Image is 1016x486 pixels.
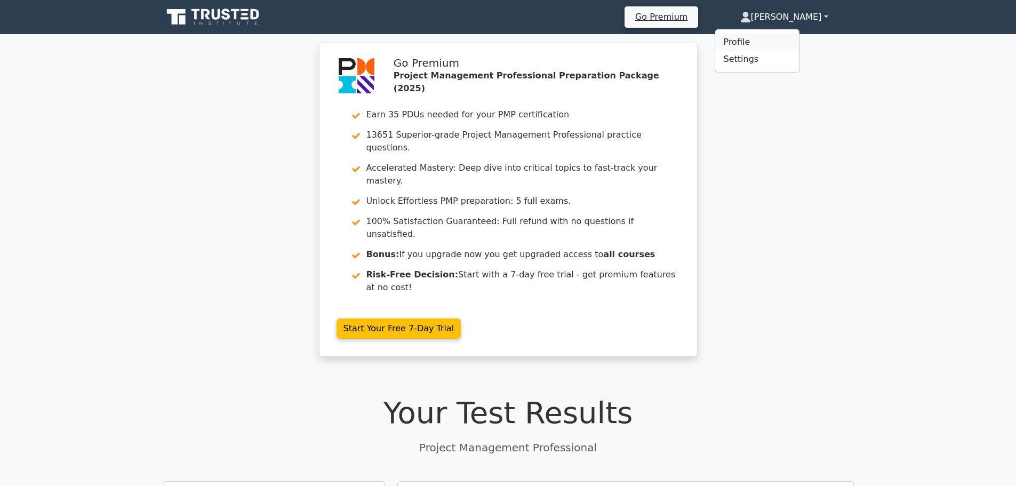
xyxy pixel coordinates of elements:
h1: Your Test Results [163,395,854,431]
a: Go Premium [629,10,694,24]
ul: [PERSON_NAME] [715,29,800,73]
p: Project Management Professional [163,440,854,456]
a: Settings [715,51,799,68]
a: Profile [715,34,799,51]
a: Start Your Free 7-Day Trial [337,318,461,339]
a: [PERSON_NAME] [715,6,854,28]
